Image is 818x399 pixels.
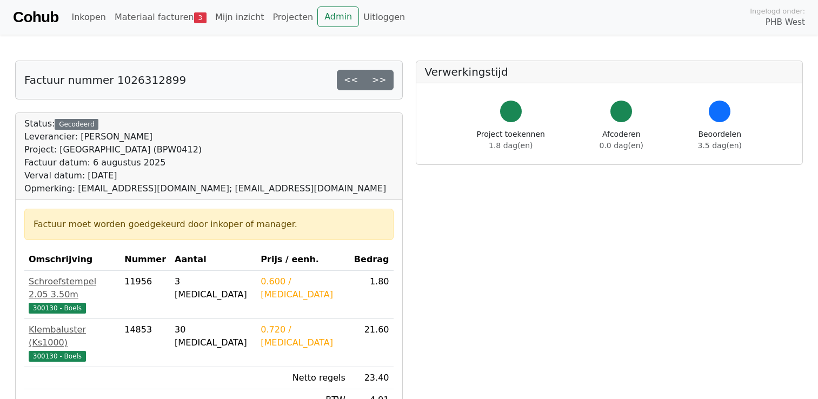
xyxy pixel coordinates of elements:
[110,6,211,28] a: Materiaal facturen3
[29,323,116,349] div: Klembaluster (Ks1000)
[120,271,170,319] td: 11956
[256,249,350,271] th: Prijs / eenh.
[350,367,394,389] td: 23.40
[698,129,742,151] div: Beoordelen
[120,319,170,367] td: 14853
[256,367,350,389] td: Netto regels
[55,119,98,130] div: Gecodeerd
[175,275,252,301] div: 3 [MEDICAL_DATA]
[29,323,116,362] a: Klembaluster (Ks1000)300130 - Boels
[24,143,386,156] div: Project: [GEOGRAPHIC_DATA] (BPW0412)
[766,16,805,29] span: PHB West
[29,303,86,314] span: 300130 - Boels
[698,141,742,150] span: 3.5 dag(en)
[350,271,394,319] td: 1.80
[350,249,394,271] th: Bedrag
[268,6,317,28] a: Projecten
[67,6,110,28] a: Inkopen
[359,6,409,28] a: Uitloggen
[13,4,58,30] a: Cohub
[194,12,207,23] span: 3
[24,156,386,169] div: Factuur datum: 6 augustus 2025
[24,249,120,271] th: Omschrijving
[365,70,394,90] a: >>
[337,70,365,90] a: <<
[750,6,805,16] span: Ingelogd onder:
[261,323,345,349] div: 0.720 / [MEDICAL_DATA]
[175,323,252,349] div: 30 [MEDICAL_DATA]
[489,141,533,150] span: 1.8 dag(en)
[170,249,256,271] th: Aantal
[120,249,170,271] th: Nummer
[29,351,86,362] span: 300130 - Boels
[34,218,384,231] div: Factuur moet worden goedgekeurd door inkoper of manager.
[600,141,643,150] span: 0.0 dag(en)
[211,6,269,28] a: Mijn inzicht
[350,319,394,367] td: 21.60
[24,117,386,195] div: Status:
[24,74,186,87] h5: Factuur nummer 1026312899
[24,130,386,143] div: Leverancier: [PERSON_NAME]
[317,6,359,27] a: Admin
[261,275,345,301] div: 0.600 / [MEDICAL_DATA]
[477,129,545,151] div: Project toekennen
[425,65,794,78] h5: Verwerkingstijd
[29,275,116,314] a: Schroefstempel 2.05 3.50m300130 - Boels
[24,169,386,182] div: Verval datum: [DATE]
[29,275,116,301] div: Schroefstempel 2.05 3.50m
[24,182,386,195] div: Opmerking: [EMAIL_ADDRESS][DOMAIN_NAME]; [EMAIL_ADDRESS][DOMAIN_NAME]
[600,129,643,151] div: Afcoderen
